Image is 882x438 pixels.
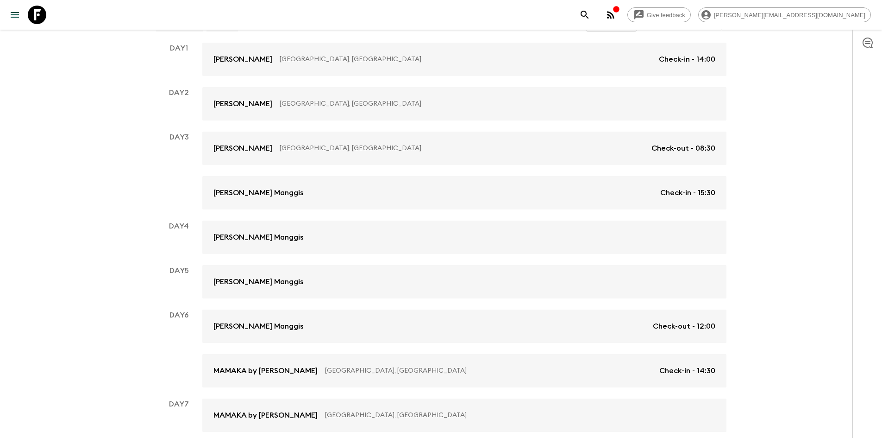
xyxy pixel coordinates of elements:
[325,366,652,375] p: [GEOGRAPHIC_DATA], [GEOGRAPHIC_DATA]
[202,310,726,343] a: [PERSON_NAME] ManggisCheck-out - 12:00
[156,87,202,98] p: Day 2
[280,144,644,153] p: [GEOGRAPHIC_DATA], [GEOGRAPHIC_DATA]
[6,6,24,24] button: menu
[213,187,303,198] p: [PERSON_NAME] Manggis
[156,221,202,232] p: Day 4
[660,187,715,198] p: Check-in - 15:30
[202,176,726,209] a: [PERSON_NAME] ManggisCheck-in - 15:30
[202,132,726,165] a: [PERSON_NAME][GEOGRAPHIC_DATA], [GEOGRAPHIC_DATA]Check-out - 08:30
[156,310,202,321] p: Day 6
[213,321,303,332] p: [PERSON_NAME] Manggis
[213,410,318,421] p: MAMAKA by [PERSON_NAME]
[709,12,870,19] span: [PERSON_NAME][EMAIL_ADDRESS][DOMAIN_NAME]
[213,54,272,65] p: [PERSON_NAME]
[651,143,715,154] p: Check-out - 08:30
[202,354,726,387] a: MAMAKA by [PERSON_NAME][GEOGRAPHIC_DATA], [GEOGRAPHIC_DATA]Check-in - 14:30
[280,99,708,108] p: [GEOGRAPHIC_DATA], [GEOGRAPHIC_DATA]
[156,43,202,54] p: Day 1
[202,221,726,254] a: [PERSON_NAME] Manggis
[213,143,272,154] p: [PERSON_NAME]
[202,87,726,121] a: [PERSON_NAME][GEOGRAPHIC_DATA], [GEOGRAPHIC_DATA]
[659,365,715,376] p: Check-in - 14:30
[659,54,715,65] p: Check-in - 14:00
[156,265,202,276] p: Day 5
[575,6,594,24] button: search adventures
[698,7,871,22] div: [PERSON_NAME][EMAIL_ADDRESS][DOMAIN_NAME]
[213,98,272,109] p: [PERSON_NAME]
[202,399,726,432] a: MAMAKA by [PERSON_NAME][GEOGRAPHIC_DATA], [GEOGRAPHIC_DATA]
[156,132,202,143] p: Day 3
[213,276,303,287] p: [PERSON_NAME] Manggis
[202,265,726,298] a: [PERSON_NAME] Manggis
[642,12,690,19] span: Give feedback
[156,399,202,410] p: Day 7
[325,411,708,420] p: [GEOGRAPHIC_DATA], [GEOGRAPHIC_DATA]
[213,365,318,376] p: MAMAKA by [PERSON_NAME]
[627,7,691,22] a: Give feedback
[280,55,651,64] p: [GEOGRAPHIC_DATA], [GEOGRAPHIC_DATA]
[653,321,715,332] p: Check-out - 12:00
[213,232,303,243] p: [PERSON_NAME] Manggis
[202,43,726,76] a: [PERSON_NAME][GEOGRAPHIC_DATA], [GEOGRAPHIC_DATA]Check-in - 14:00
